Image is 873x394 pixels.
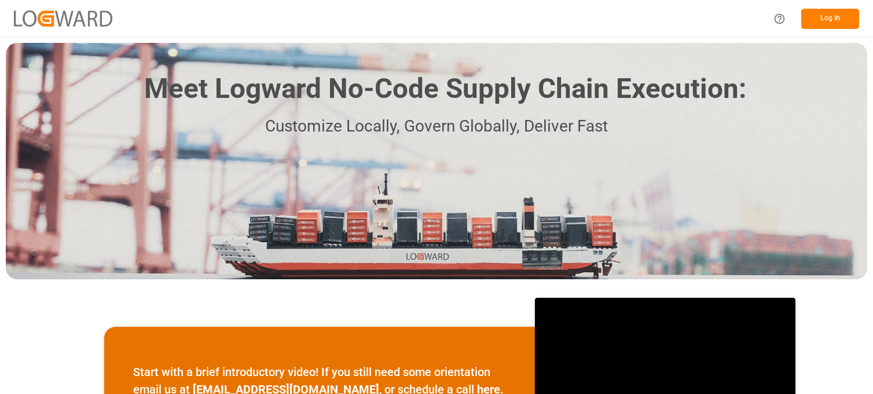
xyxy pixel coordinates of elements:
p: Customize Locally, Govern Globally, Deliver Fast [127,114,746,140]
button: Log In [801,9,859,29]
button: Help Center [766,6,793,32]
h1: Meet Logward No-Code Supply Chain Execution: [144,68,746,110]
img: Logward_new_orange.png [14,10,112,26]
